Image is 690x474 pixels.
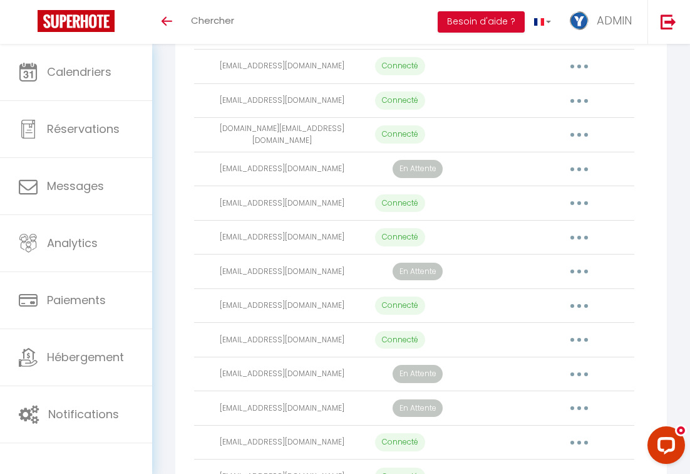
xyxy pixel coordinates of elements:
[375,57,425,75] p: Connecté
[47,178,104,194] span: Messages
[194,357,370,391] td: [EMAIL_ADDRESS][DOMAIN_NAME]
[194,50,370,84] td: [EMAIL_ADDRESS][DOMAIN_NAME]
[194,391,370,426] td: [EMAIL_ADDRESS][DOMAIN_NAME]
[597,13,632,28] span: ADMIN
[375,228,425,246] p: Connecté
[48,406,119,422] span: Notifications
[375,331,425,349] p: Connecté
[47,349,124,365] span: Hébergement
[38,10,115,32] img: Super Booking
[191,14,234,27] span: Chercher
[194,220,370,255] td: [EMAIL_ADDRESS][DOMAIN_NAME]
[47,64,111,80] span: Calendriers
[194,118,370,152] td: [DOMAIN_NAME][EMAIL_ADDRESS][DOMAIN_NAME]
[375,92,425,110] p: Connecté
[375,125,425,144] p: Connecté
[47,292,106,308] span: Paiements
[375,297,425,315] p: Connecté
[194,323,370,357] td: [EMAIL_ADDRESS][DOMAIN_NAME]
[194,255,370,289] td: [EMAIL_ADDRESS][DOMAIN_NAME]
[637,421,690,474] iframe: LiveChat chat widget
[47,121,120,137] span: Réservations
[47,235,98,251] span: Analytics
[393,365,443,383] p: En Attente
[194,83,370,118] td: [EMAIL_ADDRESS][DOMAIN_NAME]
[194,425,370,460] td: [EMAIL_ADDRESS][DOMAIN_NAME]
[438,11,525,33] button: Besoin d'aide ?
[375,433,425,451] p: Connecté
[194,152,370,186] td: [EMAIL_ADDRESS][DOMAIN_NAME]
[194,288,370,323] td: [EMAIL_ADDRESS][DOMAIN_NAME]
[393,263,443,281] p: En Attente
[194,186,370,221] td: [EMAIL_ADDRESS][DOMAIN_NAME]
[570,11,589,30] img: ...
[661,14,676,29] img: logout
[393,160,443,178] p: En Attente
[375,194,425,213] p: Connecté
[393,399,443,418] p: En Attente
